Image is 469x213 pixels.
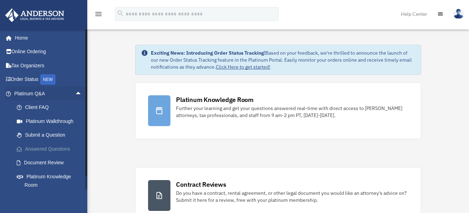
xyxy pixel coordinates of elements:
[151,49,415,70] div: Based on your feedback, we're thrilled to announce the launch of our new Order Status Tracking fe...
[5,45,93,59] a: Online Ordering
[176,190,408,204] div: Do you have a contract, rental agreement, or other legal document you would like an attorney's ad...
[3,8,66,22] img: Anderson Advisors Platinum Portal
[176,180,226,189] div: Contract Reviews
[453,9,464,19] img: User Pic
[117,9,124,17] i: search
[40,74,56,85] div: NEW
[5,59,93,73] a: Tax Organizers
[5,87,93,101] a: Platinum Q&Aarrow_drop_up
[75,87,89,101] span: arrow_drop_up
[5,73,93,87] a: Order StatusNEW
[10,142,93,156] a: Answered Questions
[216,64,270,70] a: Click Here to get started!
[10,114,93,128] a: Platinum Walkthrough
[10,170,93,192] a: Platinum Knowledge Room
[151,50,265,56] strong: Exciting News: Introducing Order Status Tracking!
[10,101,93,115] a: Client FAQ
[5,31,89,45] a: Home
[176,95,254,104] div: Platinum Knowledge Room
[176,105,408,119] div: Further your learning and get your questions answered real-time with direct access to [PERSON_NAM...
[94,12,103,18] a: menu
[10,128,93,142] a: Submit a Question
[94,10,103,18] i: menu
[10,156,93,170] a: Document Review
[135,82,421,139] a: Platinum Knowledge Room Further your learning and get your questions answered real-time with dire...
